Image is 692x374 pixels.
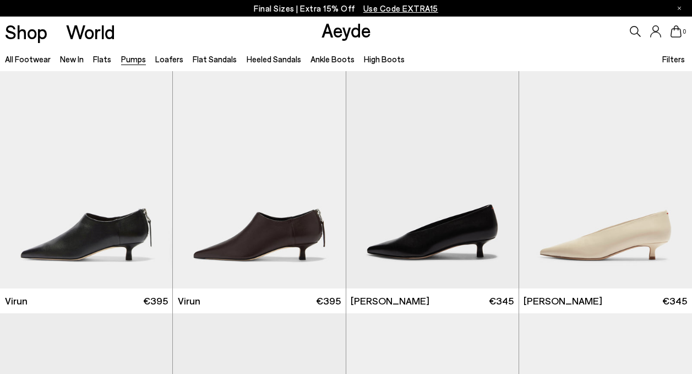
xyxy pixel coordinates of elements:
span: €395 [316,294,341,308]
p: Final Sizes | Extra 15% Off [254,2,438,15]
span: Virun [5,294,28,308]
span: 0 [682,29,687,35]
span: €345 [489,294,514,308]
a: Heeled Sandals [247,54,301,64]
a: Flats [93,54,111,64]
a: High Boots [364,54,405,64]
a: Flat Sandals [193,54,237,64]
a: Shop [5,22,47,41]
span: €345 [662,294,687,308]
a: Ankle Boots [310,54,355,64]
span: [PERSON_NAME] [524,294,602,308]
span: Filters [662,54,685,64]
span: Virun [178,294,200,308]
a: Virun €395 [173,288,345,313]
a: Pumps [121,54,146,64]
a: 0 [671,25,682,38]
img: Clara Pointed-Toe Pumps [519,71,692,288]
span: Navigate to /collections/ss25-final-sizes [363,3,438,13]
img: Virun Pointed Sock Boots [173,71,345,288]
a: [PERSON_NAME] €345 [346,288,519,313]
a: Aeyde [322,18,371,41]
a: New In [60,54,84,64]
a: World [66,22,115,41]
a: [PERSON_NAME] €345 [519,288,692,313]
span: €395 [143,294,168,308]
span: [PERSON_NAME] [351,294,429,308]
a: Loafers [155,54,183,64]
a: All Footwear [5,54,51,64]
img: Clara Pointed-Toe Pumps [346,71,519,288]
